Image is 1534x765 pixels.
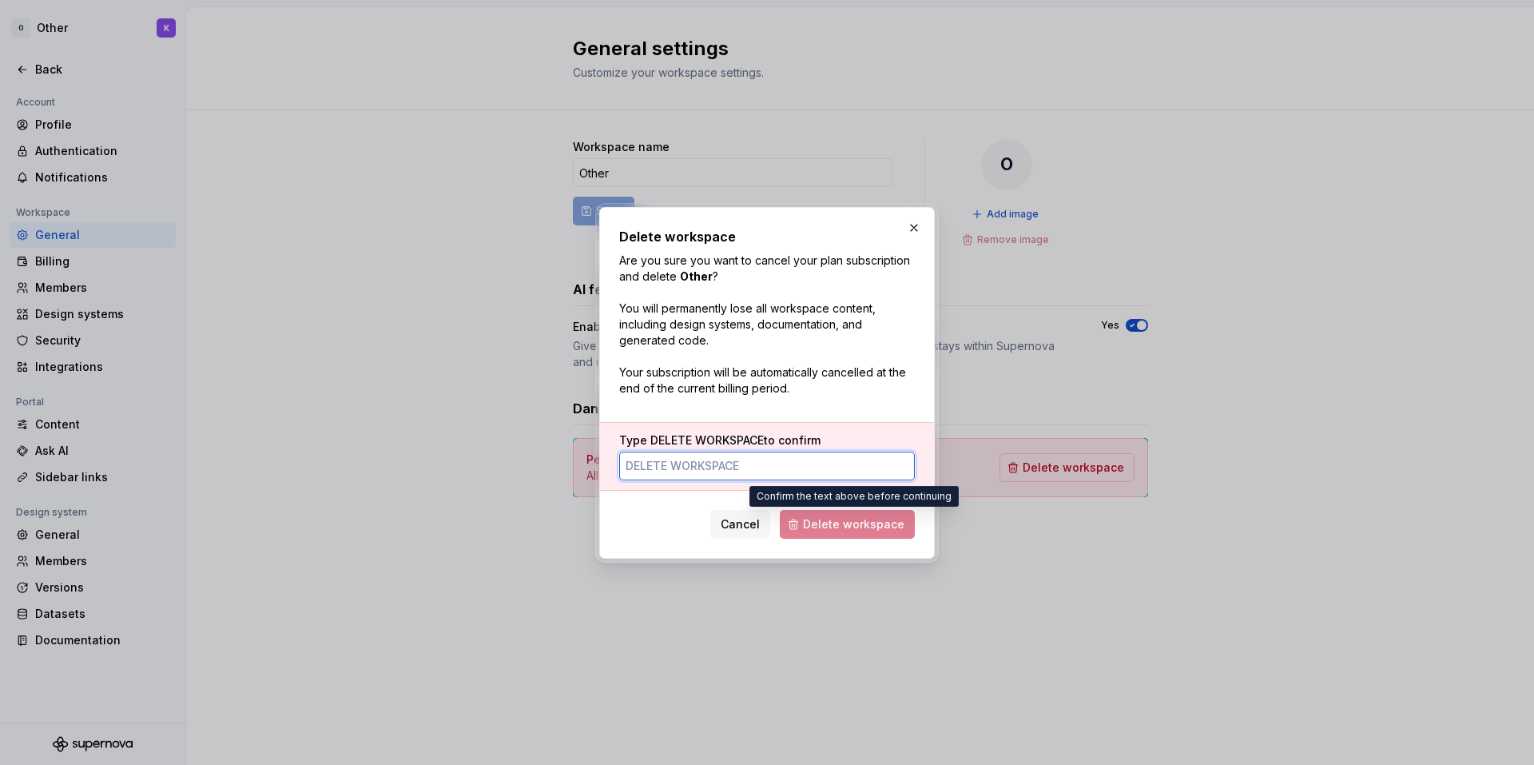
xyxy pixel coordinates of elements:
[749,486,959,507] div: Confirm the text above before continuing
[721,516,760,532] span: Cancel
[619,432,821,448] label: Type to confirm
[710,510,770,539] button: Cancel
[680,269,713,283] strong: Other
[619,227,915,246] h2: Delete workspace
[619,253,915,396] p: Are you sure you want to cancel your plan subscription and delete ? You will permanently lose all...
[619,452,915,480] input: DELETE WORKSPACE
[650,433,764,447] span: DELETE WORKSPACE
